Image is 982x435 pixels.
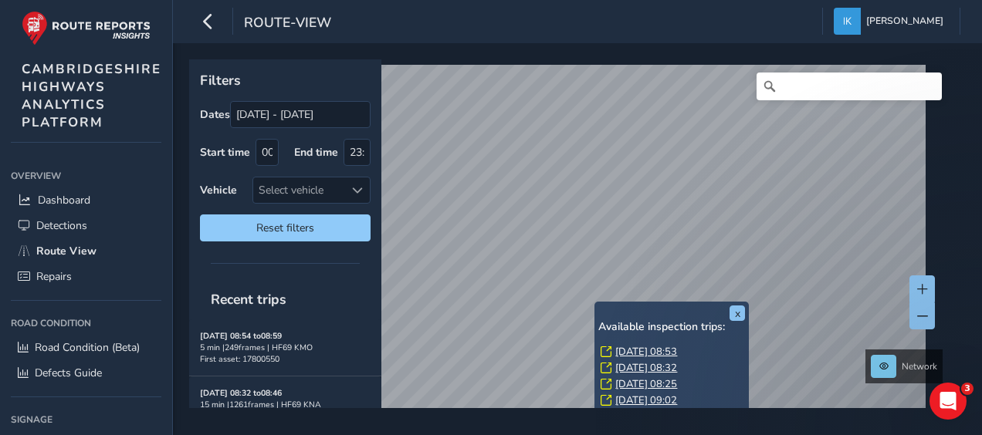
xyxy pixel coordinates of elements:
span: Route View [36,244,97,258]
img: rr logo [22,11,151,46]
a: Defects Guide [11,360,161,386]
a: [DATE] 09:02 [615,393,677,407]
a: [DATE] 08:53 [615,345,677,359]
a: Detections [11,213,161,238]
span: Detections [36,218,87,233]
a: [DATE] 08:32 [615,361,677,375]
p: Filters [200,70,371,90]
strong: [DATE] 08:32 to 08:46 [200,387,282,399]
button: x [730,305,745,321]
span: Reset filters [212,221,359,235]
span: Dashboard [38,193,90,207]
a: Road Condition (Beta) [11,335,161,360]
span: Defects Guide [35,366,102,380]
span: Repairs [36,269,72,284]
canvas: Map [195,65,926,426]
span: route-view [244,13,331,35]
span: [PERSON_NAME] [866,8,943,35]
span: 3 [961,383,974,395]
label: Start time [200,145,250,160]
input: Search [757,72,942,100]
a: [DATE] 08:25 [615,377,677,391]
span: Road Condition (Beta) [35,340,140,355]
label: End time [294,145,338,160]
span: CAMBRIDGESHIRE HIGHWAYS ANALYTICS PLATFORM [22,60,161,131]
span: First asset: 17800550 [200,353,279,365]
iframe: Intercom live chat [930,383,967,420]
span: Network [902,360,937,373]
strong: [DATE] 08:54 to 08:59 [200,330,282,342]
label: Vehicle [200,183,237,197]
a: Route View [11,238,161,264]
span: Recent trips [200,279,297,319]
div: 5 min | 249 frames | HF69 KMO [200,342,371,353]
img: diamond-layout [834,8,861,35]
a: Dashboard [11,187,161,213]
div: Road Condition [11,312,161,335]
button: [PERSON_NAME] [834,8,949,35]
div: Select vehicle [253,177,344,203]
button: Reset filters [200,214,371,241]
label: Dates [200,107,230,122]
a: Repairs [11,264,161,289]
div: Signage [11,408,161,431]
div: Overview [11,164,161,187]
div: 15 min | 1261 frames | HF69 KNA [200,399,371,410]
h6: Available inspection trips: [598,321,745,334]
